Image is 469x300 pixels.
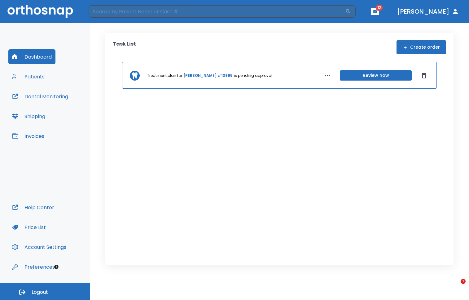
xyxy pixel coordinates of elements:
[8,220,50,235] button: Price List
[54,264,59,270] div: Tooltip anchor
[8,129,48,143] button: Invoices
[448,279,463,294] iframe: Intercom live chat
[234,73,272,78] p: is pending approval
[7,5,73,18] img: Orthosnap
[183,73,233,78] a: [PERSON_NAME] #13995
[395,6,462,17] button: [PERSON_NAME]
[8,109,49,124] button: Shipping
[8,259,59,274] button: Preferences
[8,49,55,64] button: Dashboard
[461,279,466,284] span: 1
[32,289,48,296] span: Logout
[113,40,136,54] p: Task List
[8,89,72,104] button: Dental Monitoring
[89,5,345,18] input: Search by Patient Name or Case #
[397,40,446,54] button: Create order
[8,240,70,254] button: Account Settings
[8,200,58,215] button: Help Center
[340,70,412,81] button: Review now
[376,5,383,11] span: 12
[419,71,429,81] button: Dismiss
[8,69,48,84] button: Patients
[147,73,182,78] p: Treatment plan for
